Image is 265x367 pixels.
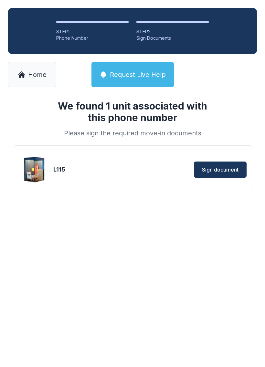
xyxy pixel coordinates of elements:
h1: We found 1 unit associated with this phone number [50,100,215,123]
div: L115 [53,165,131,174]
div: Please sign the required move-in documents [50,129,215,138]
div: Phone Number [56,35,129,41]
div: STEP 2 [136,28,209,35]
div: Sign Documents [136,35,209,41]
div: STEP 1 [56,28,129,35]
span: Request Live Help [110,70,166,79]
span: Sign document [202,166,238,173]
span: Home [28,70,47,79]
